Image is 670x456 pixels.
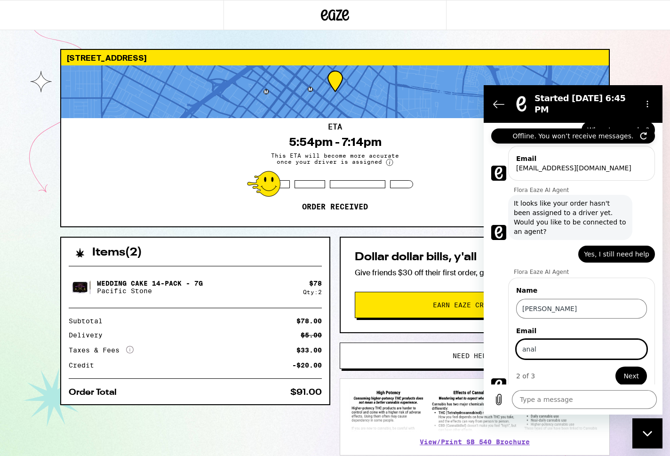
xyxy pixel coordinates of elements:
span: Earn Eaze Credit [433,302,501,308]
div: $5.00 [301,332,322,338]
div: $ 78 [309,280,322,287]
div: $78.00 [296,318,322,324]
button: Need help? [340,343,608,369]
img: Wedding Cake 14-Pack - 7g [69,274,95,300]
h2: ETA [328,123,342,131]
div: Subtotal [69,318,109,324]
h2: Dollar dollar bills, y'all [355,252,595,263]
div: Delivery [69,332,109,338]
div: Credit [69,362,101,368]
p: Pacific Stone [97,287,203,295]
div: Order Total [69,388,123,397]
div: 5:54pm - 7:14pm [289,136,382,149]
div: -$20.00 [292,362,322,368]
p: Order received [302,202,368,212]
iframe: Messaging window [484,85,662,415]
a: View/Print SB 540 Brochure [420,438,530,446]
span: Need help? [453,352,495,359]
span: This ETA will become more accurate once your driver is assigned [264,152,406,166]
div: $91.00 [290,388,322,397]
iframe: Button to launch messaging window, conversation in progress [632,418,662,448]
button: Earn Eaze Credit [355,292,595,318]
img: SB 540 Brochure preview [350,388,600,432]
div: [STREET_ADDRESS] [61,50,609,65]
h2: Items ( 2 ) [92,247,142,258]
div: Taxes & Fees [69,346,134,354]
div: Qty: 2 [303,289,322,295]
p: Wedding Cake 14-Pack - 7g [97,280,203,287]
p: Give friends $30 off their first order, get $40 credit for yourself! [355,268,595,278]
div: $33.00 [296,347,322,353]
